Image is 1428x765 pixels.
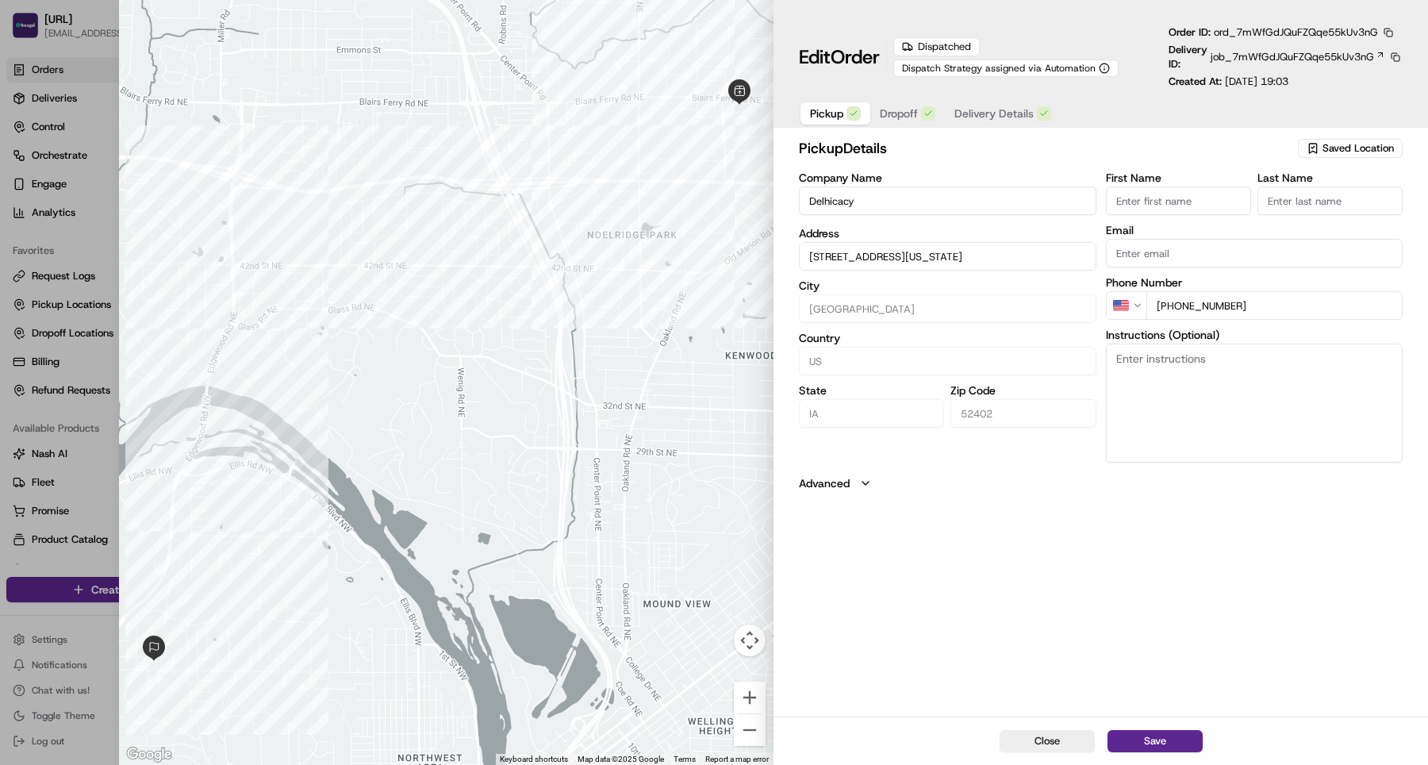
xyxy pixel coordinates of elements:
[158,269,192,281] span: Pylon
[150,230,255,246] span: API Documentation
[16,63,289,89] p: Welcome 👋
[893,37,980,56] div: Dispatched
[128,224,261,252] a: 💻API Documentation
[500,754,568,765] button: Keyboard shortcuts
[1169,43,1403,71] div: Delivery ID:
[134,232,147,244] div: 💻
[1169,75,1288,89] p: Created At:
[16,152,44,180] img: 1736555255976-a54dd68f-1ca7-489b-9aae-adbdc363a1c4
[270,156,289,175] button: Start new chat
[1257,186,1403,215] input: Enter last name
[705,755,769,763] a: Report a map error
[1257,172,1403,183] label: Last Name
[950,385,1096,396] label: Zip Code
[1106,329,1403,340] label: Instructions (Optional)
[799,333,1096,344] label: Country
[799,399,944,428] input: Enter state
[1211,50,1385,64] a: job_7mWfGdJQuFZQqe55kUv3nG
[1146,291,1403,320] input: Enter phone number
[1106,225,1403,236] label: Email
[1106,277,1403,288] label: Phone Number
[54,167,201,180] div: We're available if you need us!
[799,228,1096,239] label: Address
[893,60,1119,77] button: Dispatch Strategy assigned via Automation
[1106,239,1403,267] input: Enter email
[1225,75,1288,88] span: [DATE] 19:03
[1106,172,1251,183] label: First Name
[54,152,260,167] div: Start new chat
[799,242,1096,271] input: 921 Blairs Ferry Rd NE #150, Cedar Rapids, IA 52402, USA
[954,106,1034,121] span: Delivery Details
[578,755,664,763] span: Map data ©2025 Google
[1214,25,1378,39] span: ord_7mWfGdJQuFZQqe55kUv3nG
[831,44,880,70] span: Order
[1169,25,1378,40] p: Order ID:
[1211,50,1374,64] span: job_7mWfGdJQuFZQqe55kUv3nG
[799,186,1096,215] input: Enter company name
[799,294,1096,323] input: Enter city
[1000,730,1095,752] button: Close
[123,744,175,765] img: Google
[41,102,286,119] input: Got a question? Start typing here...
[1322,141,1394,156] span: Saved Location
[799,137,1295,160] h2: pickup Details
[734,714,766,746] button: Zoom out
[1298,137,1403,160] button: Saved Location
[16,232,29,244] div: 📗
[123,744,175,765] a: Open this area in Google Maps (opens a new window)
[799,475,1403,491] button: Advanced
[734,625,766,656] button: Map camera controls
[799,385,944,396] label: State
[1106,186,1251,215] input: Enter first name
[799,475,850,491] label: Advanced
[32,230,121,246] span: Knowledge Base
[810,106,843,121] span: Pickup
[734,682,766,713] button: Zoom in
[1107,730,1203,752] button: Save
[880,106,918,121] span: Dropoff
[674,755,696,763] a: Terms (opens in new tab)
[799,172,1096,183] label: Company Name
[112,268,192,281] a: Powered byPylon
[10,224,128,252] a: 📗Knowledge Base
[16,16,48,48] img: Nash
[799,347,1096,375] input: Enter country
[799,44,880,70] h1: Edit
[902,62,1096,75] span: Dispatch Strategy assigned via Automation
[799,280,1096,291] label: City
[950,399,1096,428] input: Enter zip code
